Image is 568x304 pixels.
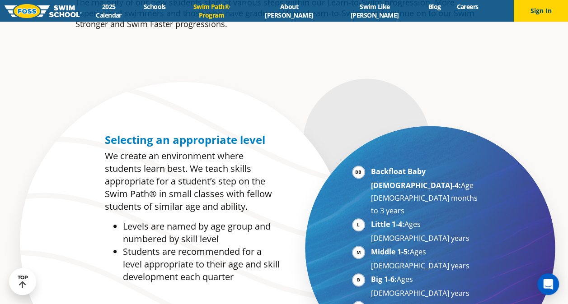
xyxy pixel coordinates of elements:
[105,150,280,213] p: We create an environment where students learn best. We teach skills appropriate for a student’s s...
[420,2,449,11] a: Blog
[18,275,28,289] div: TOP
[105,132,265,147] span: Selecting an appropriate level
[82,2,136,19] a: 2025 Calendar
[371,165,482,217] li: Age [DEMOGRAPHIC_DATA] months to 3 years
[371,247,410,257] strong: Middle 1-5:
[5,4,82,18] img: FOSS Swim School Logo
[371,245,482,272] li: Ages [DEMOGRAPHIC_DATA] years
[329,2,420,19] a: Swim Like [PERSON_NAME]
[174,2,249,19] a: Swim Path® Program
[136,2,174,11] a: Schools
[123,220,280,245] li: Levels are named by age group and numbered by skill level
[537,273,559,295] div: Open Intercom Messenger
[371,166,461,190] strong: Backfloat Baby [DEMOGRAPHIC_DATA]-4:
[371,273,482,299] li: Ages [DEMOGRAPHIC_DATA] years
[371,218,482,244] li: Ages [DEMOGRAPHIC_DATA] years
[371,274,397,284] strong: Big 1-6:
[449,2,486,11] a: Careers
[123,245,280,283] li: Students are recommended for a level appropriate to their age and skill development each quarter
[249,2,329,19] a: About [PERSON_NAME]
[371,219,404,229] strong: Little 1-4:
